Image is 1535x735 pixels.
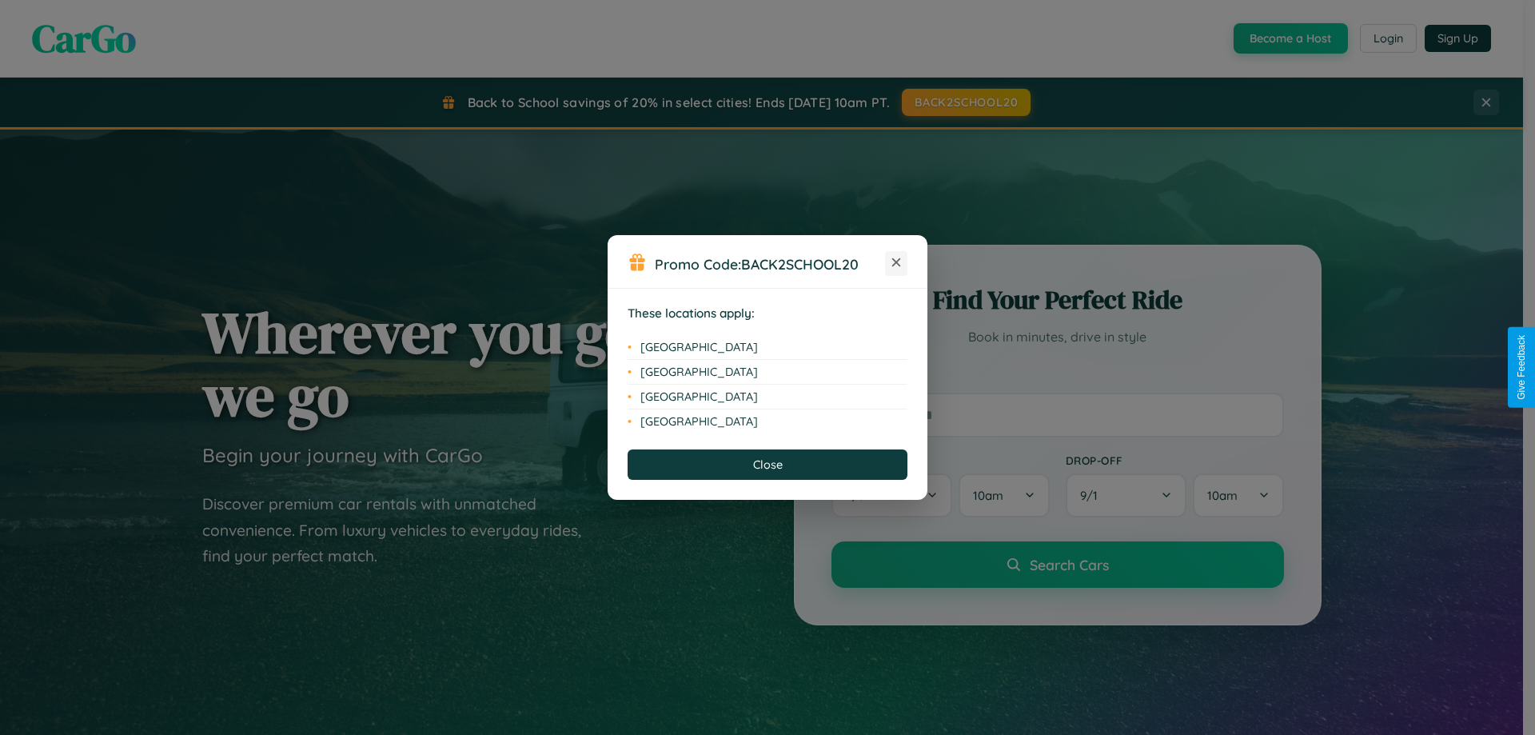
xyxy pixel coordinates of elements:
strong: These locations apply: [628,306,755,321]
button: Close [628,449,907,480]
li: [GEOGRAPHIC_DATA] [628,409,907,433]
li: [GEOGRAPHIC_DATA] [628,335,907,360]
li: [GEOGRAPHIC_DATA] [628,385,907,409]
li: [GEOGRAPHIC_DATA] [628,360,907,385]
div: Give Feedback [1516,335,1527,400]
b: BACK2SCHOOL20 [741,255,859,273]
h3: Promo Code: [655,255,885,273]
